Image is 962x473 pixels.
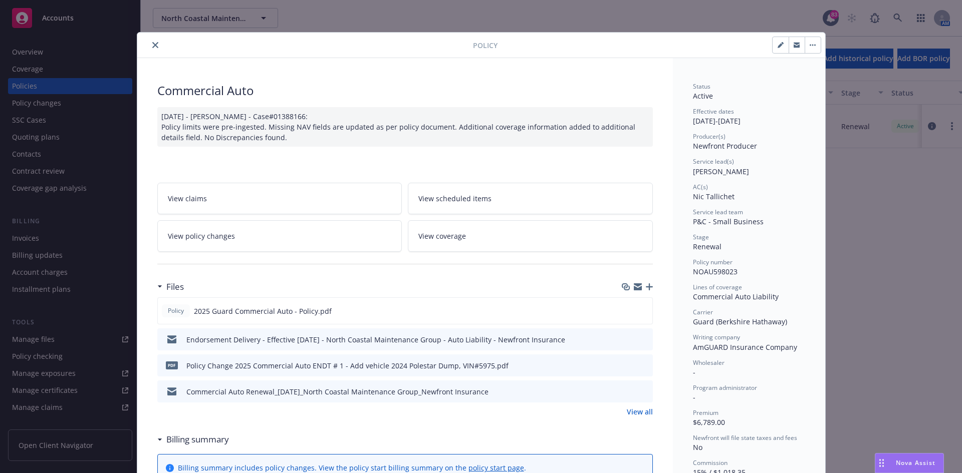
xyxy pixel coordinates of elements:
[693,417,725,427] span: $6,789.00
[693,433,797,442] span: Newfront will file state taxes and fees
[157,82,653,99] div: Commercial Auto
[693,258,733,266] span: Policy number
[693,107,805,126] div: [DATE] - [DATE]
[640,334,649,345] button: preview file
[157,280,184,293] div: Files
[693,333,740,341] span: Writing company
[693,192,735,201] span: Nic Tallichet
[693,157,734,166] span: Service lead(s)
[693,208,743,216] span: Service lead team
[693,442,702,452] span: No
[157,433,229,446] div: Billing summary
[693,291,805,302] div: Commercial Auto Liability
[473,40,498,51] span: Policy
[693,317,787,326] span: Guard (Berkshire Hathaway)
[693,458,728,467] span: Commission
[693,217,764,226] span: P&C - Small Business
[693,408,718,417] span: Premium
[896,458,935,467] span: Nova Assist
[624,360,632,371] button: download file
[875,453,888,472] div: Drag to move
[693,267,738,276] span: NOAU598023
[693,392,695,402] span: -
[693,283,742,291] span: Lines of coverage
[640,386,649,397] button: preview file
[693,183,708,191] span: AC(s)
[149,39,161,51] button: close
[693,358,725,367] span: Wholesaler
[157,220,402,252] a: View policy changes
[166,306,186,315] span: Policy
[168,193,207,204] span: View claims
[418,231,466,241] span: View coverage
[693,308,713,316] span: Carrier
[624,334,632,345] button: download file
[693,242,722,251] span: Renewal
[194,306,332,316] span: 2025 Guard Commercial Auto - Policy.pdf
[693,107,734,116] span: Effective dates
[408,220,653,252] a: View coverage
[693,141,757,151] span: Newfront Producer
[186,386,489,397] div: Commercial Auto Renewal_[DATE]_North Coastal Maintenance Group_Newfront Insurance
[640,360,649,371] button: preview file
[693,82,710,91] span: Status
[875,453,944,473] button: Nova Assist
[639,306,648,316] button: preview file
[418,193,492,204] span: View scheduled items
[168,231,235,241] span: View policy changes
[468,463,524,472] a: policy start page
[693,132,726,141] span: Producer(s)
[166,433,229,446] h3: Billing summary
[627,406,653,417] a: View all
[693,342,797,352] span: AmGUARD Insurance Company
[693,367,695,377] span: -
[178,462,526,473] div: Billing summary includes policy changes. View the policy start billing summary on the .
[408,183,653,214] a: View scheduled items
[157,183,402,214] a: View claims
[624,386,632,397] button: download file
[693,91,713,101] span: Active
[166,361,178,369] span: pdf
[693,383,757,392] span: Program administrator
[186,334,565,345] div: Endorsement Delivery - Effective [DATE] - North Coastal Maintenance Group - Auto Liability - Newf...
[186,360,509,371] div: Policy Change 2025 Commercial Auto ENDT # 1 - Add vehicle 2024 Polestar Dump, VIN#5975.pdf
[157,107,653,147] div: [DATE] - [PERSON_NAME] - Case#01388166: Policy limits were pre-ingested. Missing NAV fields are u...
[166,280,184,293] h3: Files
[623,306,631,316] button: download file
[693,167,749,176] span: [PERSON_NAME]
[693,233,709,241] span: Stage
